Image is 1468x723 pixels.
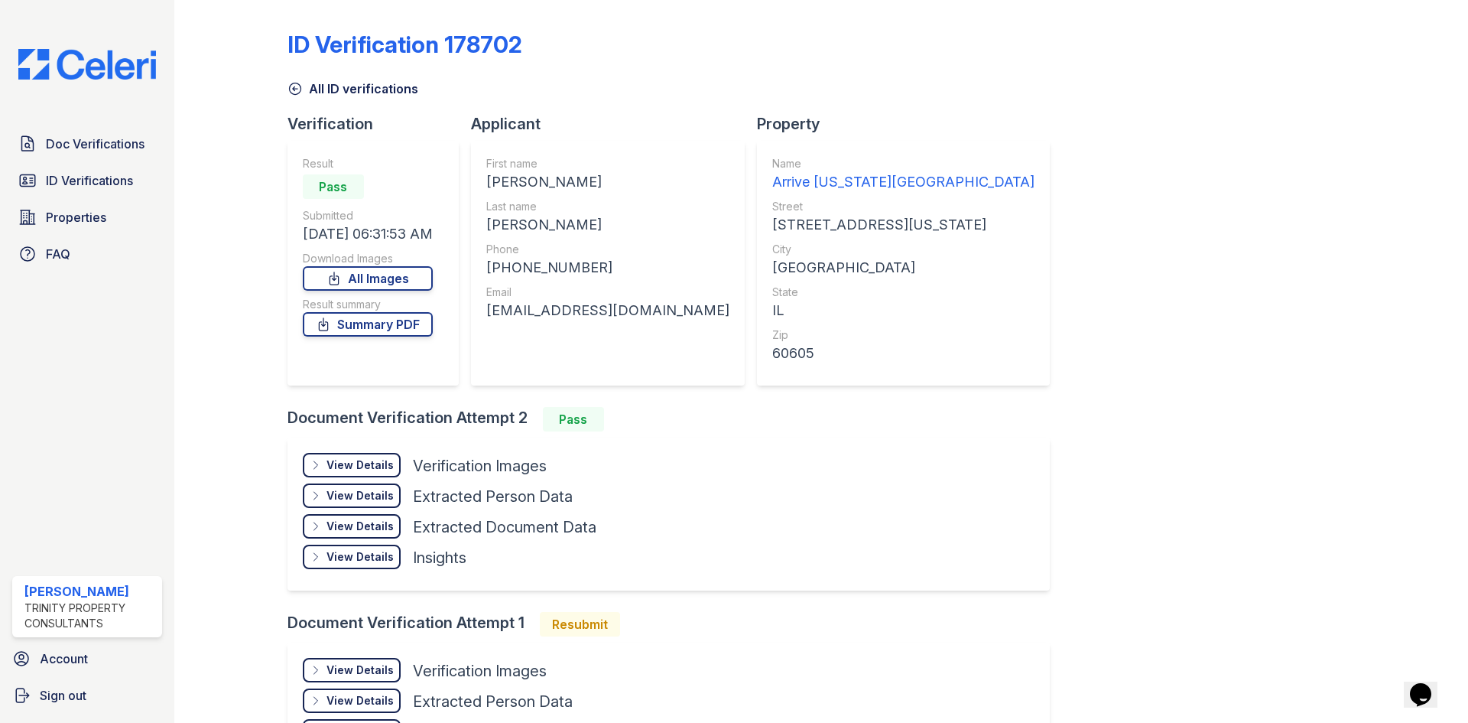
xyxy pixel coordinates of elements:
[46,135,145,153] span: Doc Verifications
[486,257,729,278] div: [PHONE_NUMBER]
[303,223,433,245] div: [DATE] 06:31:53 AM
[287,31,522,58] div: ID Verification 178702
[40,650,88,668] span: Account
[12,202,162,233] a: Properties
[543,407,604,432] div: Pass
[772,343,1034,364] div: 60605
[772,171,1034,193] div: Arrive [US_STATE][GEOGRAPHIC_DATA]
[46,171,133,190] span: ID Verifications
[303,312,433,337] a: Summary PDF
[772,242,1034,257] div: City
[486,300,729,321] div: [EMAIL_ADDRESS][DOMAIN_NAME]
[772,199,1034,214] div: Street
[12,239,162,269] a: FAQ
[772,214,1034,236] div: [STREET_ADDRESS][US_STATE]
[40,686,86,705] span: Sign out
[1404,662,1453,708] iframe: chat widget
[303,266,433,291] a: All Images
[326,549,394,565] div: View Details
[413,547,466,568] div: Insights
[24,582,156,601] div: [PERSON_NAME]
[287,407,1062,432] div: Document Verification Attempt 2
[757,113,1062,135] div: Property
[772,156,1034,193] a: Name Arrive [US_STATE][GEOGRAPHIC_DATA]
[326,663,394,678] div: View Details
[471,113,757,135] div: Applicant
[486,156,729,171] div: First name
[772,257,1034,278] div: [GEOGRAPHIC_DATA]
[12,165,162,196] a: ID Verifications
[303,251,433,266] div: Download Images
[326,693,394,708] div: View Details
[326,519,394,534] div: View Details
[6,49,168,80] img: CE_Logo_Blue-a8612792a0a2168367f1c8372b55b34899dd931a85d93a1a3d3e32e68fde9ad4.png
[772,300,1034,321] div: IL
[46,245,70,263] span: FAQ
[413,660,547,682] div: Verification Images
[772,327,1034,343] div: Zip
[46,208,106,226] span: Properties
[287,612,1062,637] div: Document Verification Attempt 1
[486,171,729,193] div: [PERSON_NAME]
[303,156,433,171] div: Result
[303,297,433,312] div: Result summary
[6,643,168,674] a: Account
[303,174,364,199] div: Pass
[24,601,156,631] div: Trinity Property Consultants
[486,214,729,236] div: [PERSON_NAME]
[6,680,168,711] a: Sign out
[486,199,729,214] div: Last name
[486,242,729,257] div: Phone
[287,113,471,135] div: Verification
[303,208,433,223] div: Submitted
[486,285,729,300] div: Email
[413,516,596,538] div: Extracted Document Data
[326,458,394,473] div: View Details
[413,691,573,712] div: Extracted Person Data
[772,285,1034,300] div: State
[413,455,547,477] div: Verification Images
[772,156,1034,171] div: Name
[12,129,162,159] a: Doc Verifications
[540,612,620,637] div: Resubmit
[326,488,394,503] div: View Details
[413,486,573,507] div: Extracted Person Data
[287,80,418,98] a: All ID verifications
